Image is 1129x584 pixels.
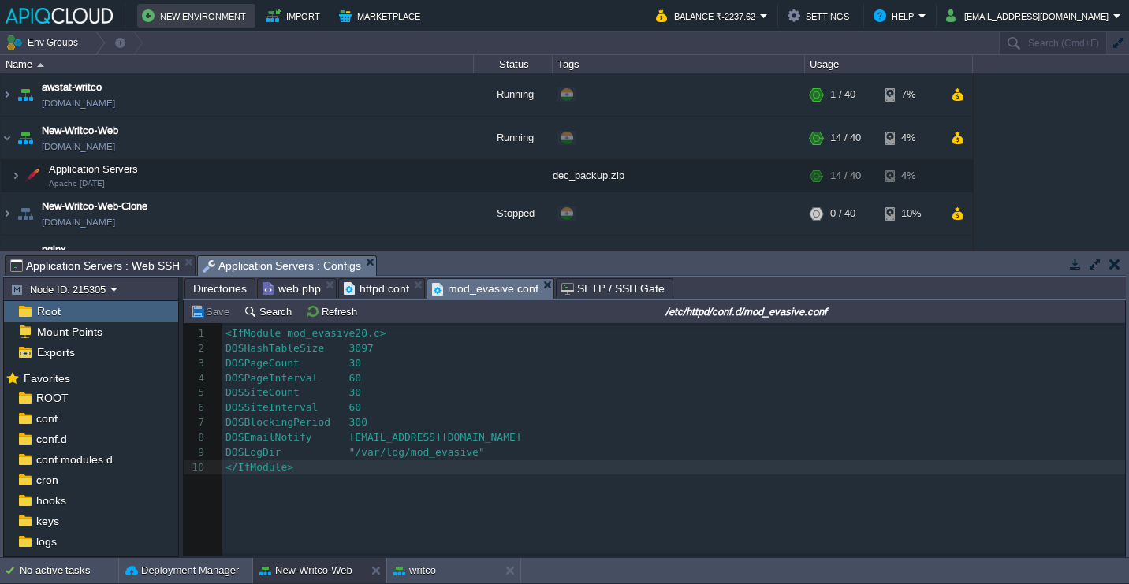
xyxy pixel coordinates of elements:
[225,327,386,339] span: <IfModule mod_evasive20.c>
[184,415,208,430] div: 7
[432,279,538,299] span: mod_evasive.conf
[33,534,59,549] a: logs
[42,242,66,258] a: nginx
[33,493,69,508] a: hooks
[561,279,665,298] span: SFTP / SSH Gate
[184,460,208,475] div: 10
[338,278,425,298] li: /etc/httpd/conf/httpd.conf
[339,6,425,25] button: Marketplace
[474,117,553,159] div: Running
[10,282,110,296] button: Node ID: 215305
[184,356,208,371] div: 3
[885,192,937,235] div: 10%
[37,63,44,67] img: AMDAwAAAACH5BAEAAAAALAAAAAABAAEAAAICRAEAOw==
[225,357,361,369] span: DOSPageCount 30
[344,279,409,298] span: httpd.conf
[553,160,805,192] div: dec_backup.zip
[244,304,296,318] button: Search
[33,391,71,405] a: ROOT
[225,342,374,354] span: DOSHashTableSize 3097
[885,160,937,192] div: 4%
[225,386,361,398] span: DOSSiteCount 30
[42,80,102,95] a: awstat-writco
[830,236,850,278] div: 0 / 4
[42,214,115,230] a: [DOMAIN_NAME]
[475,55,552,73] div: Status
[184,445,208,460] div: 9
[306,304,362,318] button: Refresh
[6,8,113,24] img: APIQCloud
[184,341,208,356] div: 2
[33,411,60,426] a: conf
[20,558,118,583] div: No active tasks
[225,446,485,458] span: DOSLogDir "/var/log/mod_evasive"
[47,163,140,175] a: Application ServersApache [DATE]
[2,55,473,73] div: Name
[885,73,937,116] div: 7%
[474,236,553,278] div: Stopped
[193,279,247,298] span: Directories
[14,117,36,159] img: AMDAwAAAACH5BAEAAAAALAAAAAABAAEAAAICRAEAOw==
[34,304,63,318] a: Root
[830,73,855,116] div: 1 / 40
[184,371,208,386] div: 4
[1,117,13,159] img: AMDAwAAAACH5BAEAAAAALAAAAAABAAEAAAICRAEAOw==
[225,372,361,384] span: DOSPageInterval 60
[1,192,13,235] img: AMDAwAAAACH5BAEAAAAALAAAAAABAAEAAAICRAEAOw==
[184,326,208,341] div: 1
[11,160,20,192] img: AMDAwAAAACH5BAEAAAAALAAAAAABAAEAAAICRAEAOw==
[184,385,208,400] div: 5
[830,117,861,159] div: 14 / 40
[42,123,118,139] span: New-Writco-Web
[946,6,1113,25] button: [EMAIL_ADDRESS][DOMAIN_NAME]
[1,236,13,278] img: AMDAwAAAACH5BAEAAAAALAAAAAABAAEAAAICRAEAOw==
[190,304,234,318] button: Save
[830,160,861,192] div: 14 / 40
[34,325,105,339] a: Mount Points
[874,6,918,25] button: Help
[42,139,115,154] a: [DOMAIN_NAME]
[184,430,208,445] div: 8
[225,431,522,443] span: DOSEmailNotify [EMAIL_ADDRESS][DOMAIN_NAME]
[203,256,362,276] span: Application Servers : Configs
[33,452,115,467] a: conf.modules.d
[788,6,854,25] button: Settings
[42,199,147,214] a: New-Writco-Web-Clone
[20,371,73,385] span: Favorites
[393,563,436,578] button: writco
[42,95,115,111] a: [DOMAIN_NAME]
[225,401,361,413] span: DOSSiteInterval 60
[33,473,61,487] a: cron
[259,563,352,578] button: New-Writco-Web
[474,192,553,235] div: Stopped
[1,73,13,116] img: AMDAwAAAACH5BAEAAAAALAAAAAABAAEAAAICRAEAOw==
[34,345,77,359] a: Exports
[184,400,208,415] div: 6
[21,160,43,192] img: AMDAwAAAACH5BAEAAAAALAAAAAABAAEAAAICRAEAOw==
[33,555,108,569] a: modsecurity.d
[6,32,84,54] button: Env Groups
[885,117,937,159] div: 4%
[266,6,325,25] button: Import
[14,192,36,235] img: AMDAwAAAACH5BAEAAAAALAAAAAABAAEAAAICRAEAOw==
[20,372,73,385] a: Favorites
[427,278,554,298] li: /etc/httpd/conf.d/mod_evasive.conf
[125,563,239,578] button: Deployment Manager
[225,416,367,428] span: DOSBlockingPeriod 300
[33,514,61,528] a: keys
[33,432,69,446] a: conf.d
[474,73,553,116] div: Running
[14,236,36,278] img: AMDAwAAAACH5BAEAAAAALAAAAAABAAEAAAICRAEAOw==
[830,192,855,235] div: 0 / 40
